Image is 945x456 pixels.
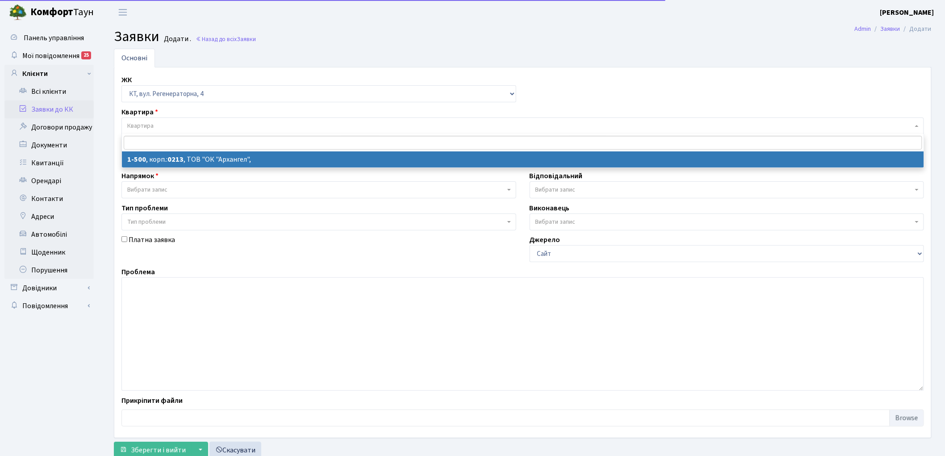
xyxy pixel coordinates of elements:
[122,151,924,167] li: , корп.: , ТОВ "ОК "Архангел",
[4,65,94,83] a: Клієнти
[4,226,94,243] a: Автомобілі
[855,24,871,33] a: Admin
[530,171,583,181] label: Відповідальний
[4,208,94,226] a: Адреси
[127,155,146,164] b: 1-500
[4,118,94,136] a: Договори продажу
[881,24,900,33] a: Заявки
[112,5,134,20] button: Переключити навігацію
[127,218,166,226] span: Тип проблеми
[4,190,94,208] a: Контакти
[127,121,154,130] span: Квартира
[535,185,576,194] span: Вибрати запис
[81,51,91,59] div: 25
[880,7,934,18] a: [PERSON_NAME]
[880,8,934,17] b: [PERSON_NAME]
[24,33,84,43] span: Панель управління
[4,172,94,190] a: Орендарі
[22,51,79,61] span: Мої повідомлення
[4,83,94,100] a: Всі клієнти
[535,218,576,226] span: Вибрати запис
[841,20,945,38] nav: breadcrumb
[900,24,932,34] li: Додати
[121,107,158,117] label: Квартира
[4,100,94,118] a: Заявки до КК
[131,445,186,455] span: Зберегти і вийти
[530,203,570,213] label: Виконавець
[30,5,73,19] b: Комфорт
[196,35,256,43] a: Назад до всіхЗаявки
[4,243,94,261] a: Щоденник
[9,4,27,21] img: logo.png
[4,261,94,279] a: Порушення
[4,47,94,65] a: Мої повідомлення25
[4,29,94,47] a: Панель управління
[4,154,94,172] a: Квитанції
[162,35,191,43] small: Додати .
[114,26,159,47] span: Заявки
[121,203,168,213] label: Тип проблеми
[530,234,560,245] label: Джерело
[114,49,155,67] a: Основні
[121,75,132,85] label: ЖК
[121,395,183,406] label: Прикріпити файли
[121,171,159,181] label: Напрямок
[4,297,94,315] a: Повідомлення
[121,267,155,277] label: Проблема
[129,234,175,245] label: Платна заявка
[237,35,256,43] span: Заявки
[167,155,184,164] b: 0213
[127,185,167,194] span: Вибрати запис
[30,5,94,20] span: Таун
[4,136,94,154] a: Документи
[4,279,94,297] a: Довідники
